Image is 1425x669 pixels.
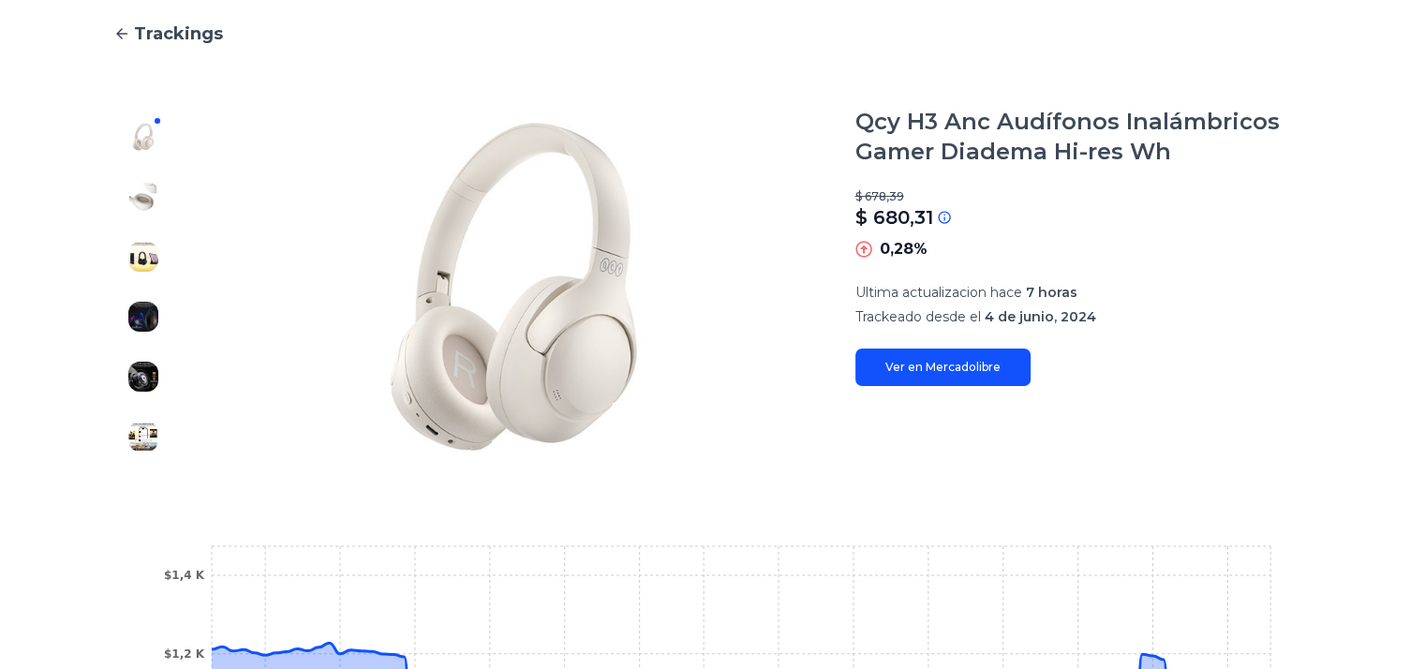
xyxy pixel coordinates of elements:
[880,238,928,260] p: 0,28%
[163,647,204,661] tspan: $1,2 K
[163,569,204,582] tspan: $1,4 K
[985,308,1096,325] span: 4 de junio, 2024
[128,302,158,332] img: Qcy H3 Anc Audífonos Inalámbricos Gamer Diadema Hi-res Wh
[855,107,1313,167] h1: Qcy H3 Anc Audífonos Inalámbricos Gamer Diadema Hi-res Wh
[855,204,933,230] p: $ 680,31
[128,242,158,272] img: Qcy H3 Anc Audífonos Inalámbricos Gamer Diadema Hi-res Wh
[855,189,1313,204] p: $ 678,39
[128,362,158,392] img: Qcy H3 Anc Audífonos Inalámbricos Gamer Diadema Hi-res Wh
[855,308,981,325] span: Trackeado desde el
[855,284,1022,301] span: Ultima actualizacion hace
[128,122,158,152] img: Qcy H3 Anc Audífonos Inalámbricos Gamer Diadema Hi-res Wh
[128,422,158,452] img: Qcy H3 Anc Audífonos Inalámbricos Gamer Diadema Hi-res Wh
[128,182,158,212] img: Qcy H3 Anc Audífonos Inalámbricos Gamer Diadema Hi-res Wh
[134,21,223,47] span: Trackings
[211,107,818,467] img: Qcy H3 Anc Audífonos Inalámbricos Gamer Diadema Hi-res Wh
[113,21,1313,47] a: Trackings
[855,349,1031,386] a: Ver en Mercadolibre
[1026,284,1077,301] span: 7 horas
